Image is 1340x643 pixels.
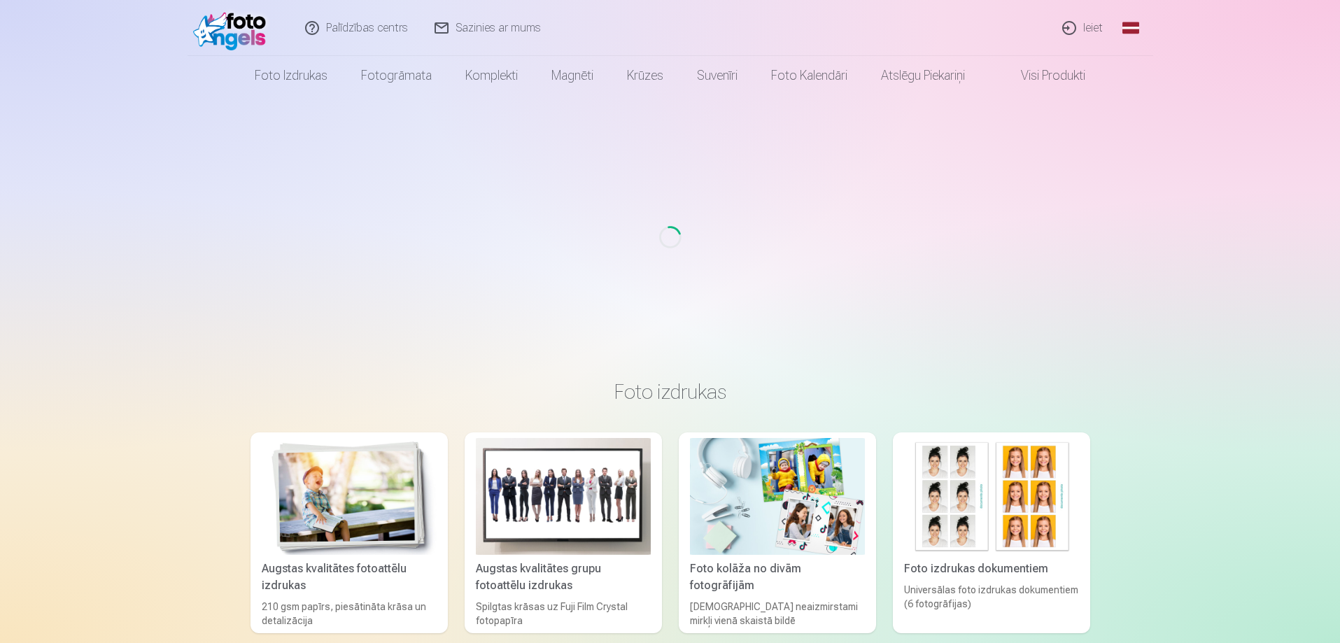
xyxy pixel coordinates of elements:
div: Foto izdrukas dokumentiem [898,560,1085,577]
a: Magnēti [535,56,610,95]
a: Augstas kvalitātes grupu fotoattēlu izdrukasAugstas kvalitātes grupu fotoattēlu izdrukasSpilgtas ... [465,432,662,633]
h3: Foto izdrukas [262,379,1079,404]
img: Foto izdrukas dokumentiem [904,438,1079,555]
a: Foto kalendāri [754,56,864,95]
div: [DEMOGRAPHIC_DATA] neaizmirstami mirkļi vienā skaistā bildē [684,600,870,628]
a: Visi produkti [982,56,1102,95]
img: /fa1 [193,6,274,50]
div: Augstas kvalitātes grupu fotoattēlu izdrukas [470,560,656,594]
div: Universālas foto izdrukas dokumentiem (6 fotogrāfijas) [898,583,1085,628]
img: Foto kolāža no divām fotogrāfijām [690,438,865,555]
a: Komplekti [449,56,535,95]
a: Fotogrāmata [344,56,449,95]
a: Atslēgu piekariņi [864,56,982,95]
div: Spilgtas krāsas uz Fuji Film Crystal fotopapīra [470,600,656,628]
img: Augstas kvalitātes grupu fotoattēlu izdrukas [476,438,651,555]
div: 210 gsm papīrs, piesātināta krāsa un detalizācija [256,600,442,628]
img: Augstas kvalitātes fotoattēlu izdrukas [262,438,437,555]
a: Foto izdrukas dokumentiemFoto izdrukas dokumentiemUniversālas foto izdrukas dokumentiem (6 fotogr... [893,432,1090,633]
a: Foto izdrukas [238,56,344,95]
div: Augstas kvalitātes fotoattēlu izdrukas [256,560,442,594]
div: Foto kolāža no divām fotogrāfijām [684,560,870,594]
a: Augstas kvalitātes fotoattēlu izdrukasAugstas kvalitātes fotoattēlu izdrukas210 gsm papīrs, piesā... [251,432,448,633]
a: Krūzes [610,56,680,95]
a: Suvenīri [680,56,754,95]
a: Foto kolāža no divām fotogrāfijāmFoto kolāža no divām fotogrāfijām[DEMOGRAPHIC_DATA] neaizmirstam... [679,432,876,633]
